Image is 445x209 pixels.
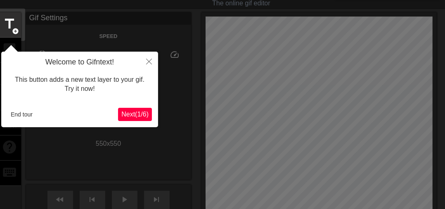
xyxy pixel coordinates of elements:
div: This button adds a new text layer to your gif. Try it now! [7,67,152,102]
h4: Welcome to Gifntext! [7,58,152,67]
button: Next [118,108,152,121]
button: End tour [7,108,36,121]
button: Close [140,52,158,71]
span: Next ( 1 / 6 ) [121,111,149,118]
